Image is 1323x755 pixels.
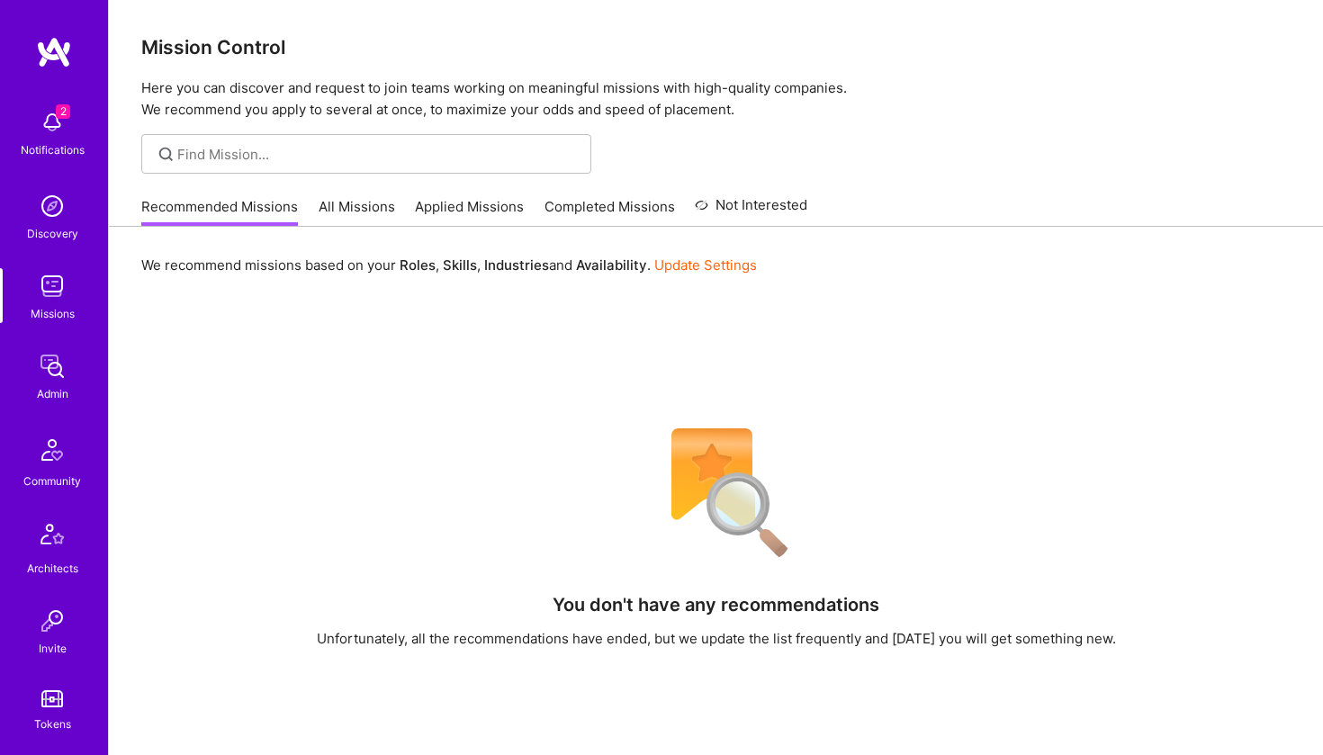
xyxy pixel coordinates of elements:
div: Community [23,472,81,490]
div: Invite [39,639,67,658]
div: Discovery [27,224,78,243]
a: Completed Missions [544,197,675,227]
b: Skills [443,256,477,274]
p: We recommend missions based on your , , and . [141,256,757,274]
input: Find Mission... [177,145,578,164]
div: Admin [37,384,68,403]
img: Invite [34,603,70,639]
div: Tokens [34,715,71,733]
a: Applied Missions [415,197,524,227]
div: Architects [27,559,78,578]
img: admin teamwork [34,348,70,384]
a: Recommended Missions [141,197,298,227]
img: logo [36,36,72,68]
div: Unfortunately, all the recommendations have ended, but we update the list frequently and [DATE] y... [317,629,1116,648]
i: icon SearchGrey [156,144,176,165]
b: Roles [400,256,436,274]
b: Industries [484,256,549,274]
a: All Missions [319,197,395,227]
b: Availability [576,256,647,274]
a: Update Settings [654,256,757,274]
a: Not Interested [695,194,807,227]
div: Missions [31,304,75,323]
img: Community [31,428,74,472]
img: Architects [31,516,74,559]
div: Notifications [21,140,85,159]
p: Here you can discover and request to join teams working on meaningful missions with high-quality ... [141,77,1291,121]
img: teamwork [34,268,70,304]
img: discovery [34,188,70,224]
h3: Mission Control [141,36,1291,58]
img: No Results [640,417,793,570]
h4: You don't have any recommendations [553,594,879,616]
img: tokens [41,690,63,707]
span: 2 [56,104,70,119]
img: bell [34,104,70,140]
